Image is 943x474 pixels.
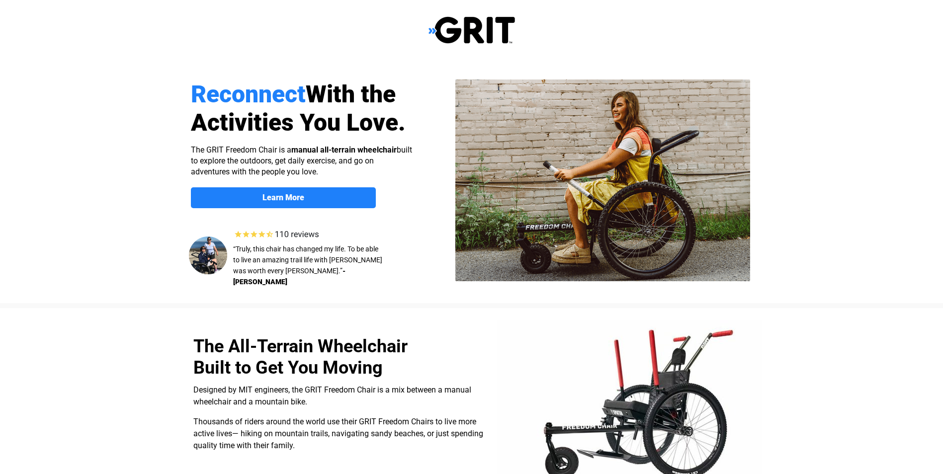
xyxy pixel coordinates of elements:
span: “Truly, this chair has changed my life. To be able to live an amazing trail life with [PERSON_NAM... [233,245,382,275]
strong: manual all-terrain wheelchair [291,145,397,155]
span: Thousands of riders around the world use their GRIT Freedom Chairs to live more active lives— hik... [193,417,483,450]
strong: Learn More [262,193,304,202]
span: The All-Terrain Wheelchair Built to Get You Moving [193,336,408,378]
span: The GRIT Freedom Chair is a built to explore the outdoors, get daily exercise, and go on adventur... [191,145,412,176]
a: Learn More [191,187,376,208]
span: Designed by MIT engineers, the GRIT Freedom Chair is a mix between a manual wheelchair and a moun... [193,385,471,406]
span: Activities You Love. [191,108,406,137]
span: Reconnect [191,80,306,108]
span: With the [306,80,396,108]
